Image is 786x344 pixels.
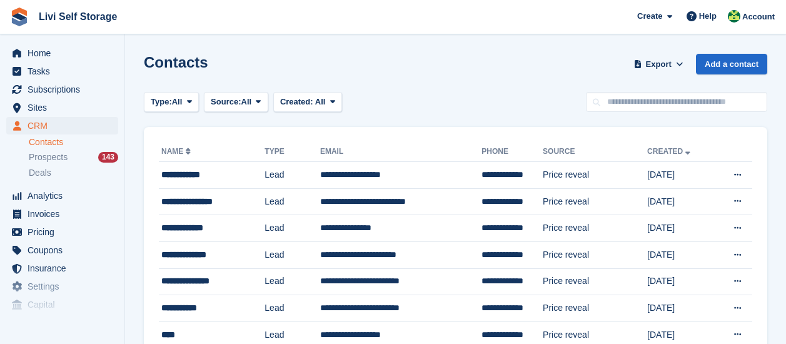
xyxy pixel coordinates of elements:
button: Created: All [273,92,342,113]
h1: Contacts [144,54,208,71]
a: Add a contact [696,54,767,74]
span: Home [28,44,103,62]
span: Capital [28,296,103,313]
span: Insurance [28,260,103,277]
div: 143 [98,152,118,163]
a: menu [6,205,118,223]
span: Sites [28,99,103,116]
img: Alex Handyside [728,10,740,23]
td: [DATE] [647,241,714,268]
td: Lead [265,241,320,268]
a: menu [6,117,118,134]
button: Export [631,54,686,74]
a: menu [6,99,118,116]
td: Price reveal [543,215,647,242]
span: Prospects [29,151,68,163]
td: Lead [265,162,320,189]
span: Source: [211,96,241,108]
img: stora-icon-8386f47178a22dfd0bd8f6a31ec36ba5ce8667c1dd55bd0f319d3a0aa187defe.svg [10,8,29,26]
a: Name [161,147,193,156]
td: [DATE] [647,162,714,189]
span: Deals [29,167,51,179]
a: menu [6,63,118,80]
span: Export [646,58,672,71]
span: Subscriptions [28,81,103,98]
td: Lead [265,215,320,242]
a: menu [6,44,118,62]
a: Prospects 143 [29,151,118,164]
span: Coupons [28,241,103,259]
td: [DATE] [647,295,714,322]
span: Settings [28,278,103,295]
th: Source [543,142,647,162]
td: Price reveal [543,241,647,268]
span: Type: [151,96,172,108]
span: All [315,97,326,106]
a: menu [6,241,118,259]
span: CRM [28,117,103,134]
td: [DATE] [647,188,714,215]
span: Analytics [28,187,103,205]
button: Source: All [204,92,268,113]
th: Email [320,142,481,162]
a: menu [6,278,118,295]
span: Account [742,11,775,23]
td: [DATE] [647,268,714,295]
a: Contacts [29,136,118,148]
a: Livi Self Storage [34,6,122,27]
td: Lead [265,295,320,322]
a: menu [6,223,118,241]
th: Phone [481,142,543,162]
button: Type: All [144,92,199,113]
span: All [241,96,252,108]
span: Pricing [28,223,103,241]
a: Deals [29,166,118,180]
td: Price reveal [543,268,647,295]
span: Invoices [28,205,103,223]
td: Price reveal [543,295,647,322]
td: Lead [265,188,320,215]
a: menu [6,296,118,313]
span: Help [699,10,717,23]
a: menu [6,187,118,205]
td: Price reveal [543,162,647,189]
span: All [172,96,183,108]
span: Created: [280,97,313,106]
span: Tasks [28,63,103,80]
a: menu [6,81,118,98]
span: Create [637,10,662,23]
a: Created [647,147,693,156]
td: [DATE] [647,215,714,242]
td: Lead [265,268,320,295]
td: Price reveal [543,188,647,215]
th: Type [265,142,320,162]
a: menu [6,260,118,277]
